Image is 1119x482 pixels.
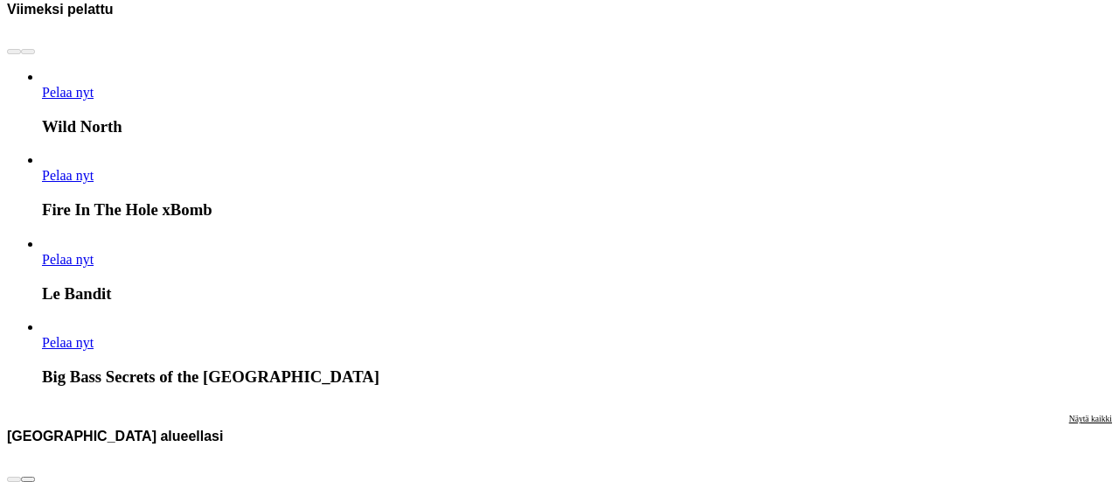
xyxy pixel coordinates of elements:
article: Le Bandit [42,236,1112,304]
h3: Big Bass Secrets of the [GEOGRAPHIC_DATA] [42,367,1112,387]
a: Wild North [42,85,94,100]
span: Pelaa nyt [42,335,94,350]
span: Näytä kaikki [1069,414,1112,423]
h3: [GEOGRAPHIC_DATA] alueellasi [7,428,223,444]
button: next slide [21,49,35,54]
a: Näytä kaikki [1069,414,1112,458]
h3: Viimeksi pelattu [7,1,114,17]
h3: Wild North [42,117,1112,136]
h3: Le Bandit [42,284,1112,304]
button: prev slide [7,477,21,482]
article: Fire In The Hole xBomb [42,152,1112,220]
button: next slide [21,477,35,482]
a: Le Bandit [42,252,94,267]
article: Wild North [42,69,1112,136]
a: Fire In The Hole xBomb [42,168,94,183]
button: prev slide [7,49,21,54]
span: Pelaa nyt [42,85,94,100]
span: Pelaa nyt [42,168,94,183]
article: Big Bass Secrets of the Golden Lake [42,319,1112,387]
span: Pelaa nyt [42,252,94,267]
a: Big Bass Secrets of the Golden Lake [42,335,94,350]
h3: Fire In The Hole xBomb [42,200,1112,220]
